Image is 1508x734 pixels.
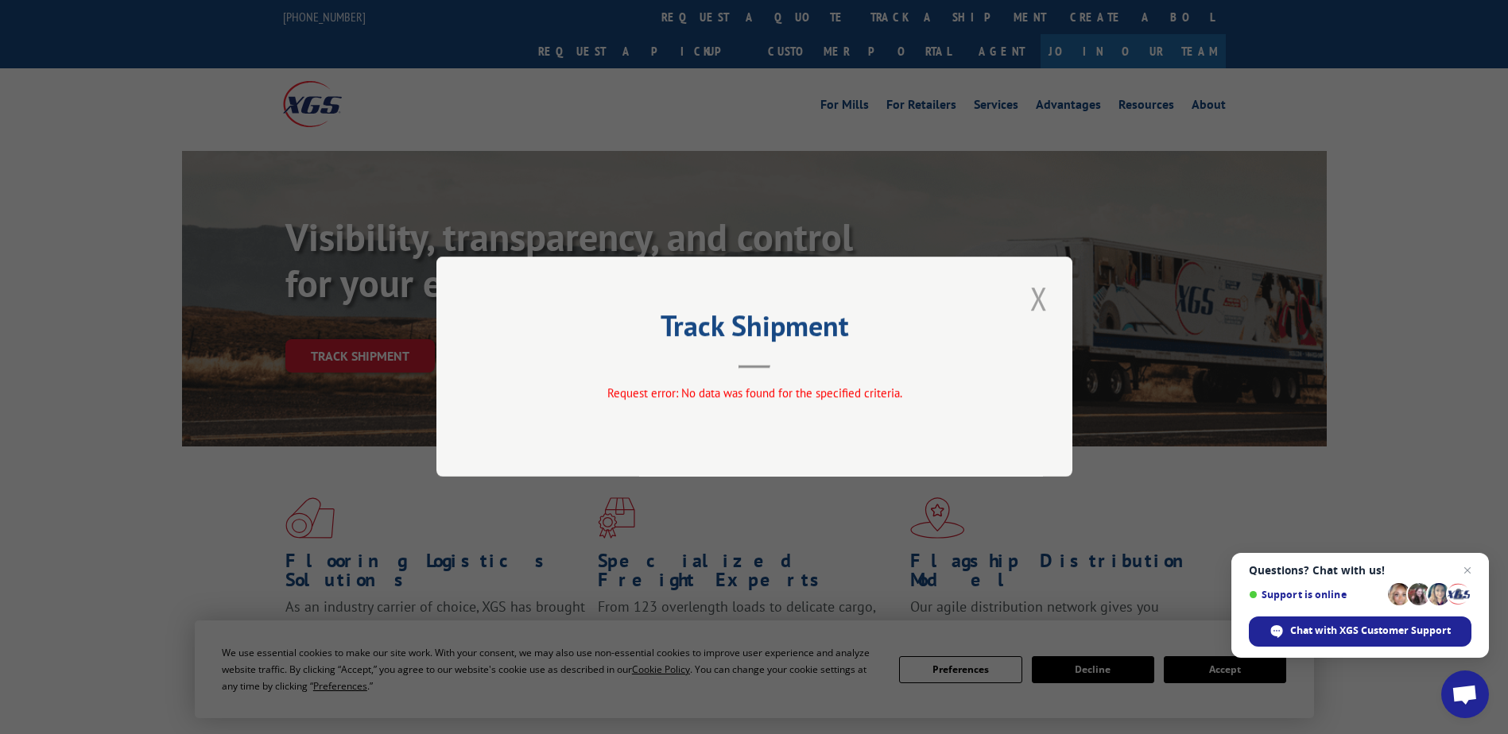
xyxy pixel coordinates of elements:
[1249,564,1471,577] span: Questions? Chat with us!
[607,386,901,401] span: Request error: No data was found for the specified criteria.
[1025,276,1052,320] button: Close modal
[1441,670,1489,718] a: Open chat
[1249,616,1471,647] span: Chat with XGS Customer Support
[516,315,993,345] h2: Track Shipment
[1290,624,1451,638] span: Chat with XGS Customer Support
[1249,589,1382,601] span: Support is online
